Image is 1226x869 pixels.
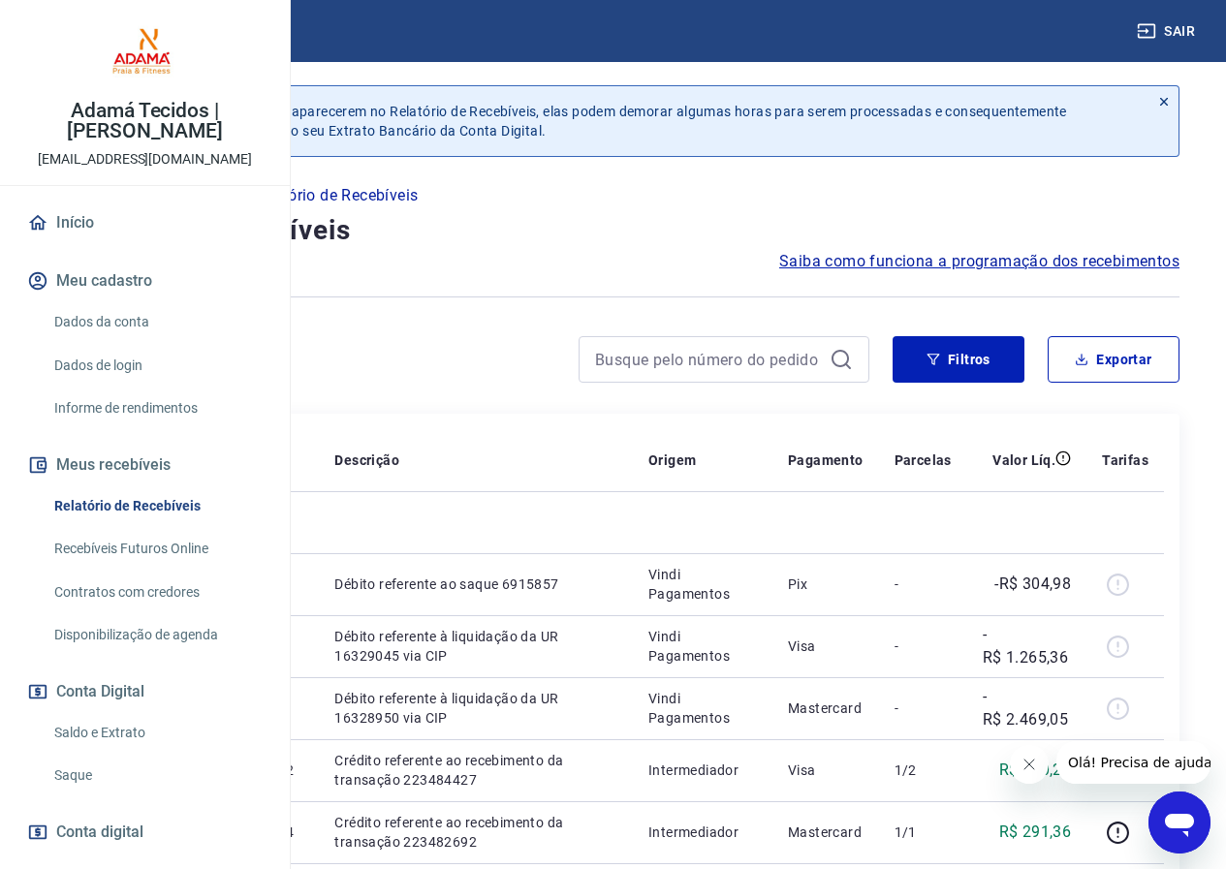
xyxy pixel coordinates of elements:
[648,689,757,728] p: Vindi Pagamentos
[983,623,1071,669] p: -R$ 1.265,36
[47,302,267,342] a: Dados da conta
[23,670,267,713] button: Conta Digital
[788,698,864,718] p: Mastercard
[251,184,418,207] p: Relatório de Recebíveis
[47,713,267,753] a: Saldo e Extrato
[595,345,822,374] input: Busque pelo número do pedido
[648,822,757,842] p: Intermediador
[983,685,1071,731] p: -R$ 2.469,05
[779,250,1179,273] a: Saiba como funciona a programação dos recebimentos
[788,450,864,470] p: Pagamento
[23,811,267,853] a: Conta digital
[47,486,267,526] a: Relatório de Recebíveis
[648,450,696,470] p: Origem
[23,444,267,486] button: Meus recebíveis
[107,16,184,93] img: ec7a3d8a-4c9b-47c6-a75b-6af465cb6968.jpeg
[47,615,267,655] a: Disponibilização de agenda
[1010,745,1049,784] iframe: Fechar mensagem
[47,529,267,569] a: Recebíveis Futuros Online
[334,450,399,470] p: Descrição
[47,211,1179,250] h4: Relatório de Recebíveis
[334,627,617,666] p: Débito referente à liquidação da UR 16329045 via CIP
[23,260,267,302] button: Meu cadastro
[1048,336,1179,383] button: Exportar
[334,813,617,852] p: Crédito referente ao recebimento da transação 223482692
[12,14,163,29] span: Olá! Precisa de ajuda?
[47,573,267,612] a: Contratos com credores
[648,760,757,780] p: Intermediador
[895,760,952,780] p: 1/2
[648,565,757,604] p: Vindi Pagamentos
[895,698,952,718] p: -
[105,102,1134,140] p: Após o envio das liquidações aparecerem no Relatório de Recebíveis, elas podem demorar algumas ho...
[895,822,952,842] p: 1/1
[992,450,1055,470] p: Valor Líq.
[56,819,143,846] span: Conta digital
[1102,450,1148,470] p: Tarifas
[788,760,864,780] p: Visa
[999,821,1072,844] p: R$ 291,36
[895,574,952,594] p: -
[47,346,267,386] a: Dados de login
[47,756,267,795] a: Saque
[788,574,864,594] p: Pix
[1056,741,1210,784] iframe: Mensagem da empresa
[334,751,617,790] p: Crédito referente ao recebimento da transação 223484427
[38,149,252,170] p: [EMAIL_ADDRESS][DOMAIN_NAME]
[648,627,757,666] p: Vindi Pagamentos
[994,573,1071,596] p: -R$ 304,98
[1133,14,1203,49] button: Sair
[334,574,617,594] p: Débito referente ao saque 6915857
[895,450,952,470] p: Parcelas
[895,636,952,656] p: -
[16,101,274,141] p: Adamá Tecidos | [PERSON_NAME]
[999,759,1072,782] p: R$ 150,27
[1148,791,1210,853] iframe: Botão para abrir a janela de mensagens
[47,388,267,428] a: Informe de rendimentos
[788,636,864,656] p: Visa
[334,689,617,728] p: Débito referente à liquidação da UR 16328950 via CIP
[893,336,1024,383] button: Filtros
[23,202,267,244] a: Início
[788,822,864,842] p: Mastercard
